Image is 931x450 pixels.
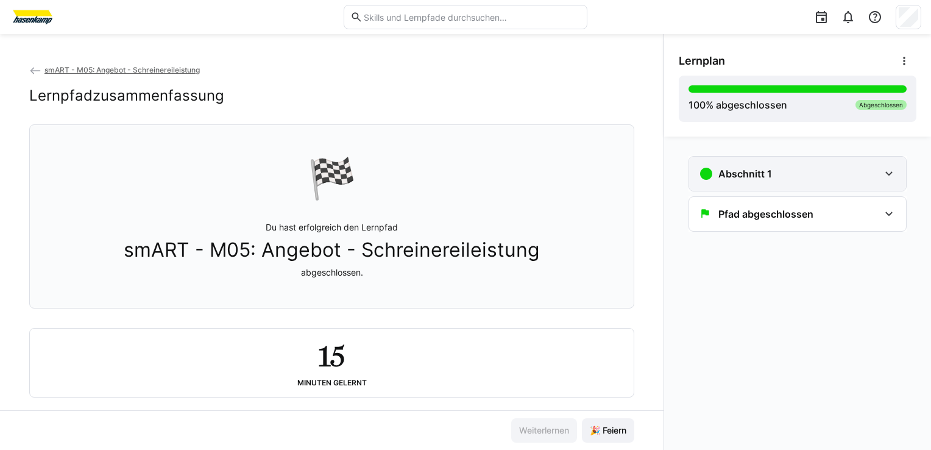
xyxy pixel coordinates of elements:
h3: Pfad abgeschlossen [718,208,813,220]
div: % abgeschlossen [689,98,787,112]
span: smART - M05: Angebot - Schreinereileistung [44,65,200,74]
h3: Abschnitt 1 [718,168,772,180]
span: smART - M05: Angebot - Schreinereileistung [124,238,540,262]
h2: 15 [318,338,345,374]
button: 🎉 Feiern [582,418,634,443]
input: Skills und Lernpfade durchsuchen… [363,12,581,23]
div: Minuten gelernt [297,379,367,387]
span: Weiterlernen [517,424,571,437]
span: Lernplan [679,54,725,68]
div: Abgeschlossen [855,100,907,110]
h2: Lernpfadzusammenfassung [29,87,224,105]
a: smART - M05: Angebot - Schreinereileistung [29,65,200,74]
span: 🎉 Feiern [588,424,628,437]
div: 🏁 [308,154,356,202]
button: Weiterlernen [511,418,577,443]
span: 100 [689,99,706,111]
p: Du hast erfolgreich den Lernpfad abgeschlossen. [124,221,540,279]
